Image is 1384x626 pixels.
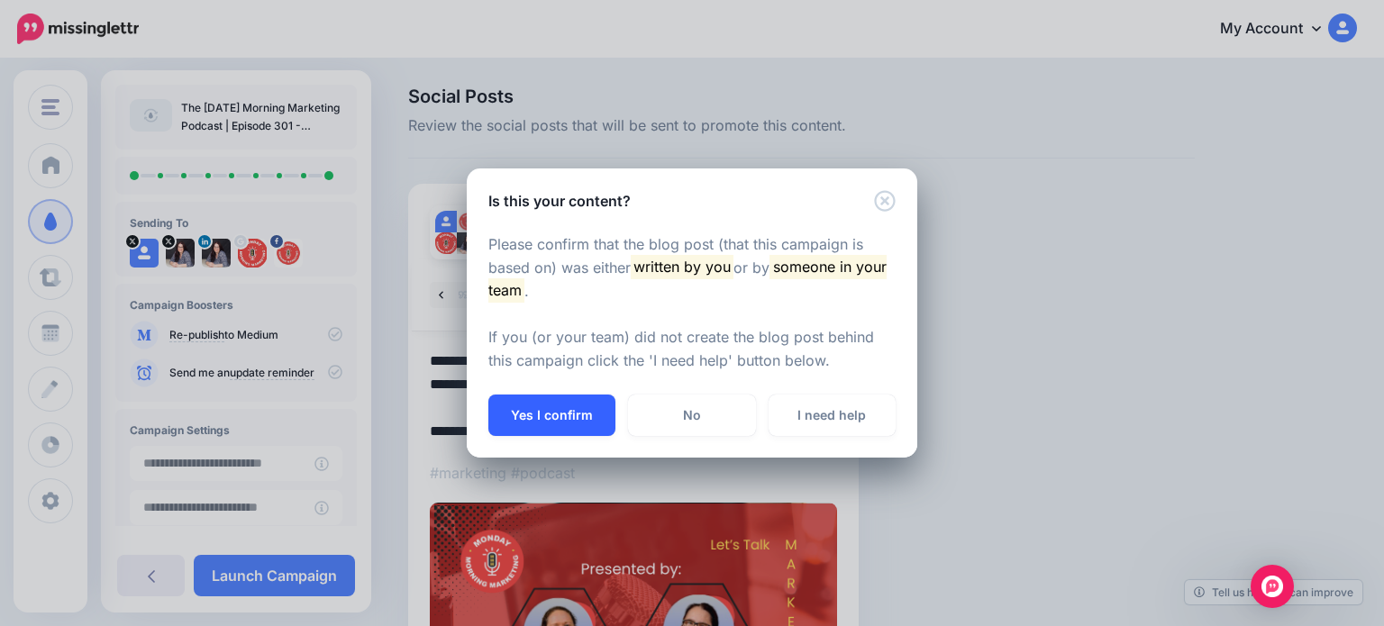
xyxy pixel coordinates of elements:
[488,255,887,302] mark: someone in your team
[628,395,755,436] a: No
[631,255,733,278] mark: written by you
[488,395,615,436] button: Yes I confirm
[488,190,631,212] h5: Is this your content?
[488,233,896,374] p: Please confirm that the blog post (that this campaign is based on) was either or by . If you (or ...
[769,395,896,436] a: I need help
[1251,565,1294,608] div: Open Intercom Messenger
[874,190,896,213] button: Close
